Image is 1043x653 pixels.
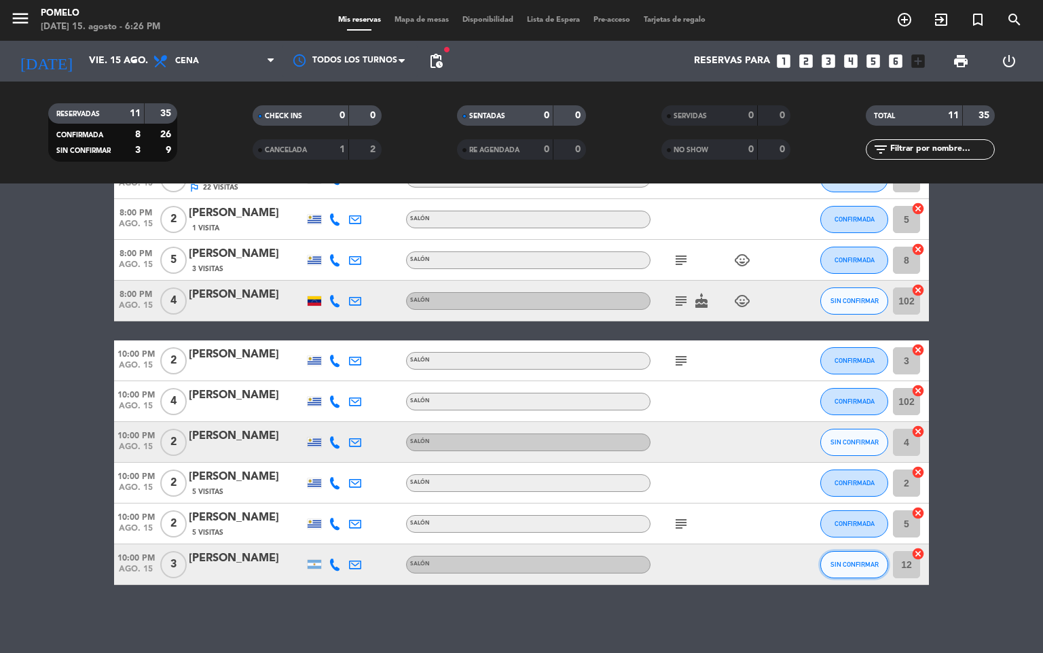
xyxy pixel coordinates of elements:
[175,56,199,66] span: Cena
[135,145,141,155] strong: 3
[911,283,925,297] i: cancel
[830,438,879,446] span: SIN CONFIRMAR
[410,520,430,526] span: Salón
[410,480,430,485] span: Salón
[889,142,994,157] input: Filtrar por nombre...
[370,145,378,154] strong: 2
[694,56,770,67] span: Reservas para
[693,293,710,309] i: cake
[970,12,986,28] i: turned_in_not
[388,16,456,24] span: Mapa de mesas
[933,12,949,28] i: exit_to_app
[873,141,889,158] i: filter_list
[734,252,750,268] i: child_care
[797,52,815,70] i: looks_two
[911,425,925,438] i: cancel
[10,8,31,29] i: menu
[544,145,549,154] strong: 0
[410,257,430,262] span: Salón
[1006,12,1023,28] i: search
[160,347,187,374] span: 2
[820,510,888,537] button: CONFIRMADA
[114,483,158,499] span: ago. 15
[469,147,519,154] span: RE AGENDADA
[820,52,837,70] i: looks_3
[820,247,888,274] button: CONFIRMADA
[160,287,187,315] span: 4
[820,470,888,497] button: CONFIRMADA
[265,113,302,120] span: CHECK INS
[192,487,223,497] span: 5 Visitas
[978,111,992,120] strong: 35
[192,264,223,275] span: 3 Visitas
[911,506,925,520] i: cancel
[160,388,187,415] span: 4
[114,386,158,402] span: 10:00 PM
[189,205,304,222] div: [PERSON_NAME]
[56,111,100,118] span: RESERVADAS
[575,111,583,120] strong: 0
[114,345,158,361] span: 10:00 PM
[780,111,788,120] strong: 0
[10,46,82,76] i: [DATE]
[428,53,444,69] span: pending_actions
[911,547,925,561] i: cancel
[114,402,158,417] span: ago. 15
[443,46,451,54] span: fiber_manual_record
[160,470,187,497] span: 2
[911,465,925,479] i: cancel
[189,286,304,304] div: [PERSON_NAME]
[114,260,158,276] span: ago. 15
[587,16,637,24] span: Pre-acceso
[909,52,927,70] i: add_box
[835,215,875,223] span: CONFIRMADA
[674,147,708,154] span: NO SHOW
[410,216,430,222] span: Salón
[410,357,430,363] span: Salón
[835,357,875,364] span: CONFIRMADA
[410,398,430,404] span: Salón
[673,516,689,532] i: subject
[820,551,888,578] button: SIN CONFIRMAR
[748,145,754,154] strong: 0
[114,427,158,442] span: 10:00 PM
[410,561,430,567] span: Salón
[637,16,712,24] span: Tarjetas de regalo
[160,109,174,118] strong: 35
[135,130,141,139] strong: 8
[842,52,860,70] i: looks_4
[835,256,875,264] span: CONFIRMADA
[114,524,158,540] span: ago. 15
[820,347,888,374] button: CONFIRMADA
[189,468,304,486] div: [PERSON_NAME]
[896,12,913,28] i: add_circle_outline
[835,479,875,487] span: CONFIRMADA
[575,145,583,154] strong: 0
[410,439,430,444] span: Salón
[189,182,200,193] i: outlined_flag
[820,206,888,233] button: CONFIRMADA
[56,147,111,154] span: SIN CONFIRMAR
[192,223,219,234] span: 1 Visita
[331,16,388,24] span: Mis reservas
[265,147,307,154] span: CANCELADA
[114,565,158,580] span: ago. 15
[469,113,505,120] span: SENTADAS
[520,16,587,24] span: Lista de Espera
[340,111,345,120] strong: 0
[160,551,187,578] span: 3
[160,429,187,456] span: 2
[160,206,187,233] span: 2
[948,111,959,120] strong: 11
[911,384,925,398] i: cancel
[370,111,378,120] strong: 0
[410,298,430,303] span: Salón
[41,7,160,20] div: Pomelo
[780,145,788,154] strong: 0
[673,293,689,309] i: subject
[41,20,160,34] div: [DATE] 15. agosto - 6:26 PM
[820,287,888,315] button: SIN CONFIRMAR
[114,245,158,260] span: 8:00 PM
[130,109,141,118] strong: 11
[835,520,875,527] span: CONFIRMADA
